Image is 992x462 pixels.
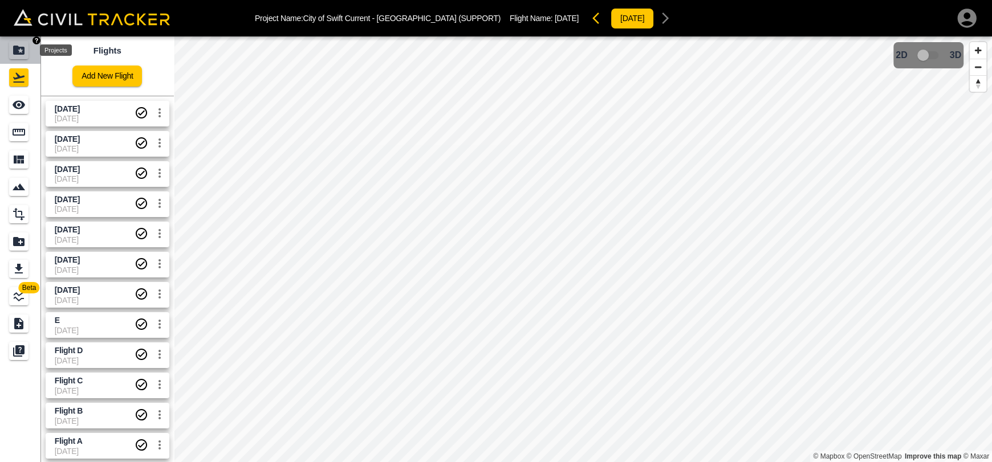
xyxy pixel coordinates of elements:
[950,50,961,60] span: 3D
[510,14,579,23] p: Flight Name:
[912,44,945,66] span: 3D model not uploaded yet
[970,42,986,59] button: Zoom in
[896,50,907,60] span: 2D
[970,75,986,92] button: Reset bearing to north
[611,8,654,29] button: [DATE]
[40,44,72,56] div: Projects
[905,452,961,460] a: Map feedback
[813,452,844,460] a: Mapbox
[963,452,989,460] a: Maxar
[174,36,992,462] canvas: Map
[847,452,902,460] a: OpenStreetMap
[555,14,579,23] span: [DATE]
[970,59,986,75] button: Zoom out
[14,9,170,25] img: Civil Tracker
[255,14,501,23] p: Project Name: City of Swift Current - [GEOGRAPHIC_DATA] (SUPPORT)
